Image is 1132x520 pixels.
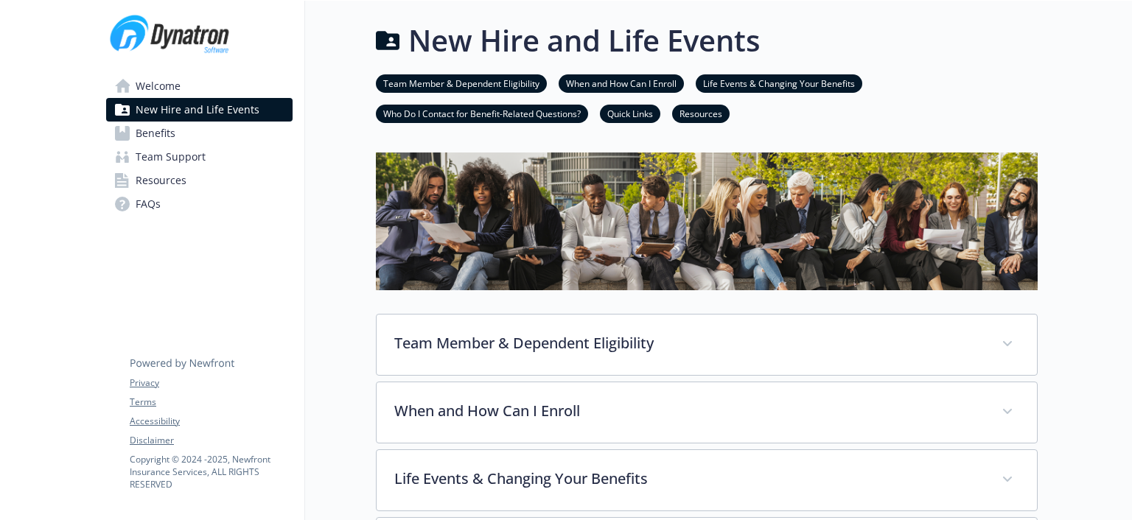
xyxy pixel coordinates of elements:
[136,122,175,145] span: Benefits
[130,415,292,428] a: Accessibility
[130,376,292,390] a: Privacy
[106,145,293,169] a: Team Support
[600,106,660,120] a: Quick Links
[394,400,984,422] p: When and How Can I Enroll
[394,468,984,490] p: Life Events & Changing Your Benefits
[106,74,293,98] a: Welcome
[559,76,684,90] a: When and How Can I Enroll
[376,76,547,90] a: Team Member & Dependent Eligibility
[130,396,292,409] a: Terms
[106,169,293,192] a: Resources
[130,434,292,447] a: Disclaimer
[376,106,588,120] a: Who Do I Contact for Benefit-Related Questions?
[106,98,293,122] a: New Hire and Life Events
[136,74,181,98] span: Welcome
[106,192,293,216] a: FAQs
[136,98,259,122] span: New Hire and Life Events
[136,145,206,169] span: Team Support
[130,453,292,491] p: Copyright © 2024 - 2025 , Newfront Insurance Services, ALL RIGHTS RESERVED
[696,76,862,90] a: Life Events & Changing Your Benefits
[136,192,161,216] span: FAQs
[376,152,1038,290] img: new hire page banner
[377,382,1037,443] div: When and How Can I Enroll
[394,332,984,354] p: Team Member & Dependent Eligibility
[377,315,1037,375] div: Team Member & Dependent Eligibility
[377,450,1037,510] div: Life Events & Changing Your Benefits
[106,122,293,145] a: Benefits
[408,18,760,63] h1: New Hire and Life Events
[136,169,186,192] span: Resources
[672,106,730,120] a: Resources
